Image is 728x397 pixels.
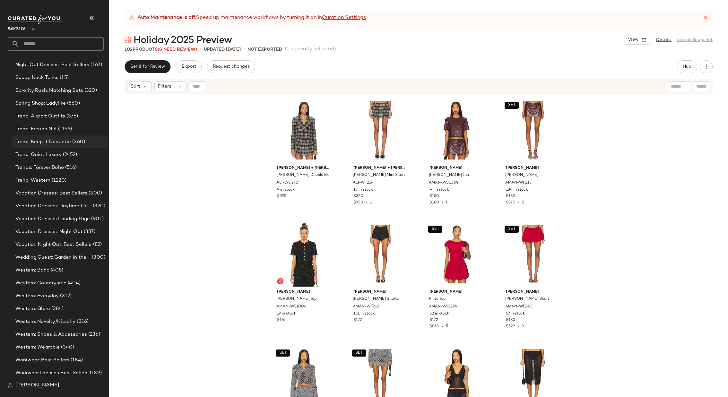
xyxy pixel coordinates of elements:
span: [PERSON_NAME] Top [276,296,316,302]
span: Trend: Quiet Luxury [15,151,62,159]
img: AMAN-WS1124_V1.jpg [424,222,489,287]
span: (320) [91,203,105,210]
span: 5 [446,324,448,329]
span: • [243,46,245,53]
span: (1 currently selected) [285,46,336,53]
span: Workwear: Best Sellers [15,357,69,364]
span: [PERSON_NAME] [353,289,408,295]
span: [PERSON_NAME] [506,289,560,295]
span: [PERSON_NAME] Top [429,172,469,178]
span: (516) [64,164,77,171]
span: [PERSON_NAME] [429,165,484,171]
span: (376) [65,113,78,120]
span: $350 [353,201,363,205]
span: AMAN-WS1064 [429,180,458,186]
span: $595 [277,194,286,199]
span: Sorority Rush: Matching Sets [15,87,83,94]
span: SET [279,351,287,355]
button: SET [428,226,442,233]
span: SET [355,351,363,355]
img: svg%3e [125,37,131,43]
span: Vacation Dresses: Night Out [15,228,82,236]
span: Trend: Western [15,177,50,184]
p: Not Exported [247,46,282,53]
span: $522 [506,324,515,329]
span: 102 [125,47,133,52]
a: Curation Settings [322,14,366,22]
span: [PERSON_NAME] [277,289,331,295]
span: (1120) [50,177,66,184]
span: Western: Countryside [15,280,66,287]
span: (15) [58,74,69,82]
span: $172 [429,317,438,323]
span: Western: Glam [15,305,50,313]
span: 1 [446,201,447,205]
span: Spring Shop: Ladylike [15,100,66,107]
span: Vacation Dresses: Daytime Casual [15,203,91,210]
span: Vacation Dresses Landing Page [15,215,90,223]
span: [PERSON_NAME] [506,165,560,171]
span: AMAN-WS1006 [276,304,306,310]
span: • [200,46,201,53]
span: • [439,324,446,329]
img: svg%3e [278,279,282,283]
span: (82) [92,241,102,248]
span: Request changes [212,64,250,69]
span: Filters [158,83,171,90]
span: [PERSON_NAME] Double Breasted Blazer [276,172,331,178]
span: $185 [506,194,515,199]
span: Western: Boho [15,267,49,274]
span: (560) [66,100,80,107]
span: [PERSON_NAME] [429,289,484,295]
span: [PERSON_NAME] Mini Skort [353,172,405,178]
span: (8 Need Review) [158,47,197,52]
span: • [363,201,370,205]
span: $180 [429,194,439,199]
span: (340) [60,344,74,351]
span: (901) [90,215,104,223]
button: Request changes [207,60,255,73]
button: Send for Review [125,60,170,73]
span: 74 in stock [429,187,449,193]
span: (360) [71,138,85,146]
button: SET [505,102,519,109]
img: cfy_white_logo.C9jOOHJF.svg [8,15,62,24]
span: Scoop Neck Tanks [15,74,58,82]
span: Trends: Forever Boho [15,164,64,171]
img: ALI-WO272_V1.jpg [272,98,336,163]
button: SET [505,226,519,233]
span: (404) [66,280,81,287]
span: 2 [522,201,524,205]
span: (408) [49,267,64,274]
span: $180 [429,201,439,205]
span: 19 in stock [277,311,296,317]
span: • [439,201,446,205]
span: $350 [353,194,363,199]
span: 3 [522,324,524,329]
a: Details [656,37,672,43]
span: Export [181,64,196,69]
button: View [624,35,651,45]
span: [PERSON_NAME] Shorts [353,296,399,302]
span: 1 [370,201,372,205]
span: Trend: French Girl [15,125,57,133]
div: Speed up maintenance workflows by turning it on in [128,14,366,22]
span: 9 in stock [277,187,295,193]
img: svg%3e [8,383,13,388]
span: [PERSON_NAME] + [PERSON_NAME] [277,165,331,171]
span: (300) [91,254,105,261]
span: (337) [82,228,96,236]
span: SET [507,227,516,231]
span: [PERSON_NAME] Skort [505,296,549,302]
span: (167) [89,61,102,69]
span: (2452) [62,151,77,159]
span: ALI-WO272 [276,180,298,186]
span: $860 [429,324,439,329]
span: Night Out Dresses: Best Sellers [15,61,89,69]
span: Western: Everyday [15,292,59,300]
span: Wedding Guest: Garden in the Fall [15,254,91,261]
span: (300) [87,190,102,197]
span: Holiday 2025 Preview [134,34,232,47]
span: 57 in stock [506,311,525,317]
span: Workwear Dresses Best Sellers [15,369,89,377]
